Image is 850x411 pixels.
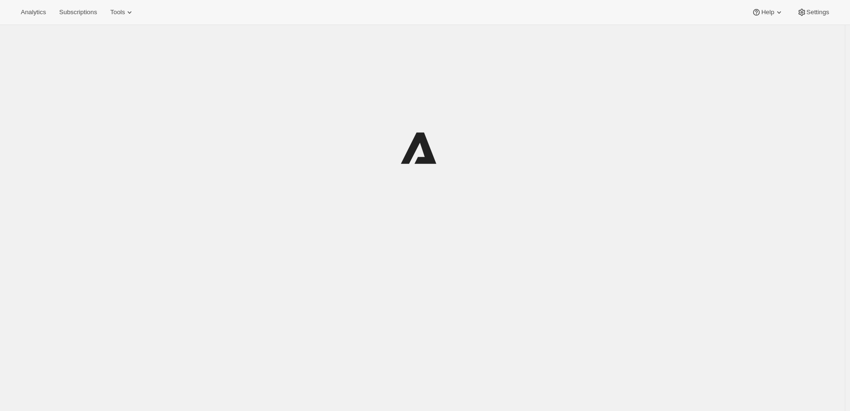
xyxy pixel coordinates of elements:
span: Help [761,9,774,16]
button: Tools [104,6,140,19]
button: Help [746,6,789,19]
span: Subscriptions [59,9,97,16]
span: Analytics [21,9,46,16]
button: Subscriptions [53,6,103,19]
span: Settings [807,9,829,16]
button: Analytics [15,6,52,19]
span: Tools [110,9,125,16]
button: Settings [791,6,835,19]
